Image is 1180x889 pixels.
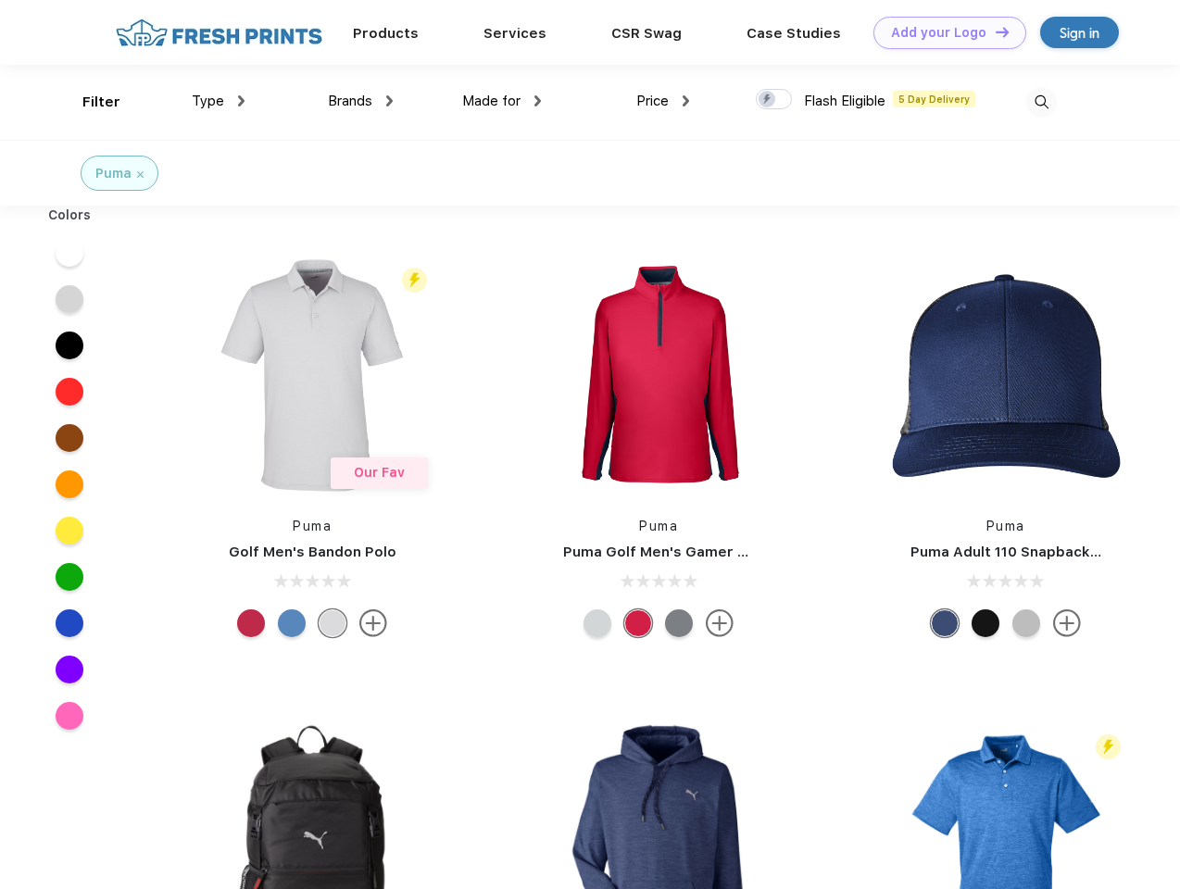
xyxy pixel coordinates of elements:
[584,609,611,637] div: High Rise
[636,93,669,109] span: Price
[462,93,521,109] span: Made for
[359,609,387,637] img: more.svg
[931,609,959,637] div: Peacoat Qut Shd
[563,544,856,560] a: Puma Golf Men's Gamer Golf Quarter-Zip
[1040,17,1119,48] a: Sign in
[237,609,265,637] div: Ski Patrol
[996,27,1009,37] img: DT
[353,25,419,42] a: Products
[238,95,245,106] img: dropdown.png
[972,609,999,637] div: Pma Blk with Pma Blk
[534,95,541,106] img: dropdown.png
[189,252,435,498] img: func=resize&h=266
[402,268,427,293] img: flash_active_toggle.svg
[354,465,405,480] span: Our Fav
[278,609,306,637] div: Lake Blue
[706,609,734,637] img: more.svg
[1096,734,1121,759] img: flash_active_toggle.svg
[535,252,782,498] img: func=resize&h=266
[804,93,885,109] span: Flash Eligible
[95,164,132,183] div: Puma
[110,17,328,49] img: fo%20logo%202.webp
[639,519,678,533] a: Puma
[624,609,652,637] div: Ski Patrol
[891,25,986,41] div: Add your Logo
[328,93,372,109] span: Brands
[293,519,332,533] a: Puma
[34,206,106,225] div: Colors
[1060,22,1099,44] div: Sign in
[665,609,693,637] div: Quiet Shade
[611,25,682,42] a: CSR Swag
[319,609,346,637] div: High Rise
[883,252,1129,498] img: func=resize&h=266
[82,92,120,113] div: Filter
[229,544,396,560] a: Golf Men's Bandon Polo
[137,171,144,178] img: filter_cancel.svg
[483,25,546,42] a: Services
[1012,609,1040,637] div: Quarry with Brt Whit
[986,519,1025,533] a: Puma
[386,95,393,106] img: dropdown.png
[1026,87,1057,118] img: desktop_search.svg
[192,93,224,109] span: Type
[1053,609,1081,637] img: more.svg
[683,95,689,106] img: dropdown.png
[893,91,975,107] span: 5 Day Delivery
